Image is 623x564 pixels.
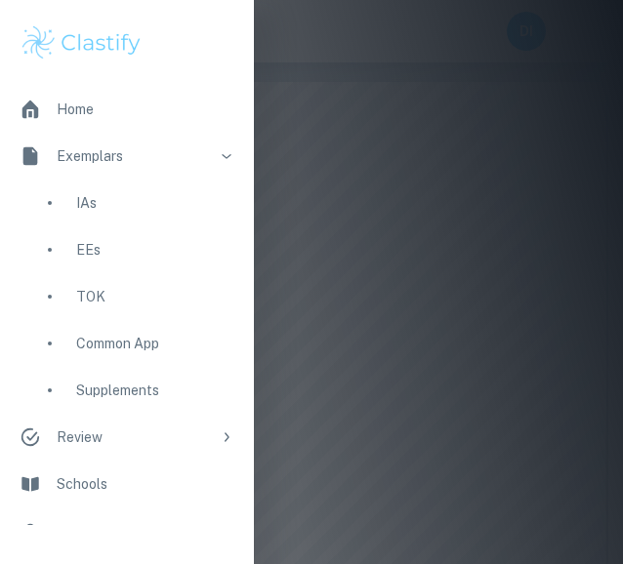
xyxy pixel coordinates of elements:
div: Help [57,520,234,542]
div: EEs [76,239,234,261]
div: Schools [57,473,234,495]
div: Supplements [76,380,234,401]
div: Review [57,426,211,448]
div: Exemplars [57,145,211,167]
div: IAs [76,192,234,214]
img: Clastify logo [20,23,144,62]
div: Common App [76,333,234,354]
div: Home [57,99,234,120]
div: TOK [76,286,234,307]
